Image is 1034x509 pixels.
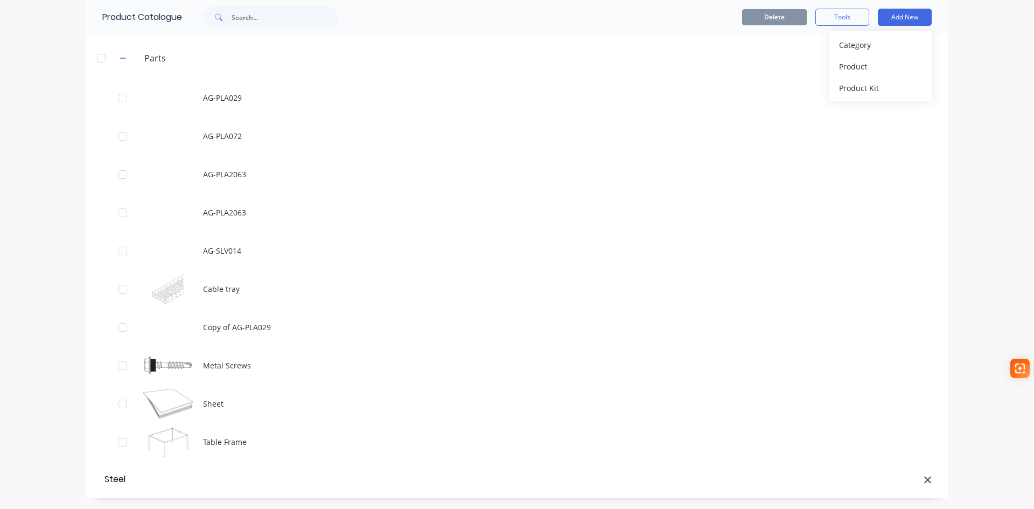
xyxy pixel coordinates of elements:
[86,232,948,270] div: AG-SLV014
[839,80,922,96] div: Product Kit
[815,9,869,26] button: Tools
[742,9,807,25] button: Delete
[102,472,224,487] input: Enter Category Name
[86,308,948,346] div: Copy of AG-PLA029
[86,117,948,155] div: AG-PLA072
[86,346,948,385] div: Metal ScrewsMetal Screws
[232,6,338,28] input: Search...
[86,193,948,232] div: AG-PLA2063
[86,385,948,423] div: SheetSheet
[144,52,272,65] input: Enter category name
[86,155,948,193] div: AG-PLA2063
[878,9,932,26] button: Add New
[86,423,948,461] div: Table FrameTable Frame
[839,59,922,74] div: Product
[839,37,922,53] div: Category
[86,270,948,308] div: Cable trayCable tray
[86,79,948,117] div: AG-PLA029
